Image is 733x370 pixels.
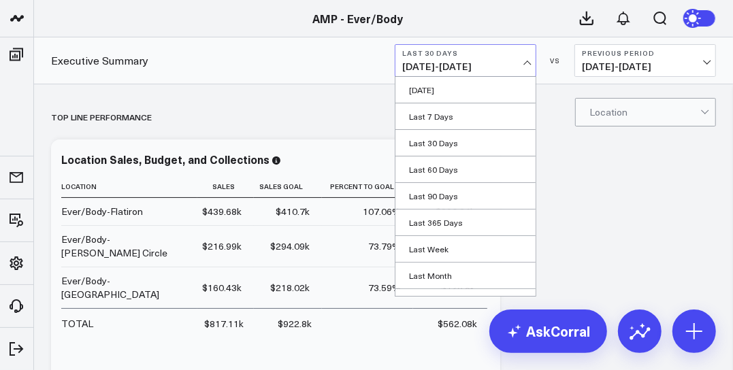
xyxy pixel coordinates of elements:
a: Last 30 Days [395,130,536,156]
div: $294.09k [270,239,310,253]
b: Last 30 Days [402,49,529,57]
button: Previous Period[DATE]-[DATE] [574,44,716,77]
div: $216.99k [202,239,242,253]
th: Location [61,175,197,198]
div: Ever/Body-[PERSON_NAME] Circle [61,233,185,260]
div: Ever/Body-[GEOGRAPHIC_DATA] [61,274,185,301]
th: Sales [197,175,254,198]
a: Last Quarter [395,289,536,315]
a: Last 365 Days [395,209,536,235]
div: 73.79% [368,239,401,253]
a: AskCorral [489,309,607,353]
a: AMP - Ever/Body [313,11,404,26]
div: $160.43k [202,281,242,295]
div: Location Sales, Budget, and Collections [61,152,270,167]
div: $817.11k [204,317,244,331]
div: $922.8k [278,317,312,331]
div: Top line Performance [51,101,152,133]
div: 107.06% [363,205,401,218]
a: Last 90 Days [395,183,536,209]
button: Last 30 Days[DATE]-[DATE] [395,44,536,77]
a: Last Month [395,263,536,288]
div: 73.59% [368,281,401,295]
a: Executive Summary [51,53,148,68]
a: Last Week [395,236,536,262]
div: $410.7k [276,205,310,218]
a: [DATE] [395,77,536,103]
div: $439.68k [202,205,242,218]
a: Last 7 Days [395,103,536,129]
div: TOTAL [61,317,93,331]
span: [DATE] - [DATE] [402,61,529,72]
th: Sales Goal [254,175,322,198]
th: Percent To Goal [322,175,412,198]
div: VS [543,56,568,65]
span: [DATE] - [DATE] [582,61,708,72]
div: $562.08k [438,317,477,331]
a: Last 60 Days [395,156,536,182]
div: Ever/Body-Flatiron [61,205,143,218]
b: Previous Period [582,49,708,57]
div: $218.02k [270,281,310,295]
